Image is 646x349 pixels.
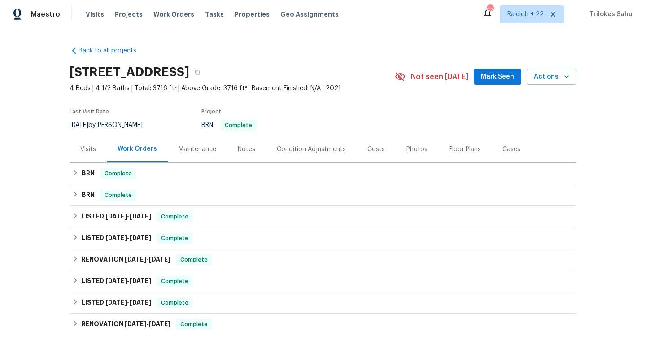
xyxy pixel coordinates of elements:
[130,213,151,219] span: [DATE]
[586,10,633,19] span: Trilokes Sahu
[201,122,257,128] span: BRN
[235,10,270,19] span: Properties
[534,71,569,83] span: Actions
[105,235,127,241] span: [DATE]
[82,211,151,222] h6: LISTED
[118,144,157,153] div: Work Orders
[105,299,151,305] span: -
[411,72,468,81] span: Not seen [DATE]
[157,298,192,307] span: Complete
[80,145,96,154] div: Visits
[189,64,205,80] button: Copy Address
[481,71,514,83] span: Mark Seen
[70,163,576,184] div: BRN Complete
[105,213,127,219] span: [DATE]
[130,299,151,305] span: [DATE]
[149,321,170,327] span: [DATE]
[125,321,146,327] span: [DATE]
[205,11,224,17] span: Tasks
[502,145,520,154] div: Cases
[70,314,576,335] div: RENOVATION [DATE]-[DATE]Complete
[105,213,151,219] span: -
[238,145,255,154] div: Notes
[157,277,192,286] span: Complete
[70,84,395,93] span: 4 Beds | 4 1/2 Baths | Total: 3716 ft² | Above Grade: 3716 ft² | Basement Finished: N/A | 2021
[82,319,170,330] h6: RENOVATION
[70,68,189,77] h2: [STREET_ADDRESS]
[179,145,216,154] div: Maintenance
[70,184,576,206] div: BRN Complete
[149,256,170,262] span: [DATE]
[367,145,385,154] div: Costs
[406,145,428,154] div: Photos
[153,10,194,19] span: Work Orders
[70,46,156,55] a: Back to all projects
[31,10,60,19] span: Maestro
[487,5,493,14] div: 421
[101,191,135,200] span: Complete
[177,255,211,264] span: Complete
[221,122,256,128] span: Complete
[82,297,151,308] h6: LISTED
[70,292,576,314] div: LISTED [DATE]-[DATE]Complete
[70,249,576,270] div: RENOVATION [DATE]-[DATE]Complete
[201,109,221,114] span: Project
[125,321,170,327] span: -
[130,278,151,284] span: [DATE]
[70,270,576,292] div: LISTED [DATE]-[DATE]Complete
[82,190,95,201] h6: BRN
[474,69,521,85] button: Mark Seen
[82,233,151,244] h6: LISTED
[507,10,544,19] span: Raleigh + 22
[105,299,127,305] span: [DATE]
[70,109,109,114] span: Last Visit Date
[157,234,192,243] span: Complete
[105,235,151,241] span: -
[125,256,170,262] span: -
[105,278,151,284] span: -
[277,145,346,154] div: Condition Adjustments
[449,145,481,154] div: Floor Plans
[82,254,170,265] h6: RENOVATION
[527,69,576,85] button: Actions
[130,235,151,241] span: [DATE]
[82,276,151,287] h6: LISTED
[70,206,576,227] div: LISTED [DATE]-[DATE]Complete
[70,120,153,131] div: by [PERSON_NAME]
[86,10,104,19] span: Visits
[157,212,192,221] span: Complete
[105,278,127,284] span: [DATE]
[125,256,146,262] span: [DATE]
[70,122,88,128] span: [DATE]
[82,168,95,179] h6: BRN
[115,10,143,19] span: Projects
[101,169,135,178] span: Complete
[177,320,211,329] span: Complete
[70,227,576,249] div: LISTED [DATE]-[DATE]Complete
[280,10,339,19] span: Geo Assignments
